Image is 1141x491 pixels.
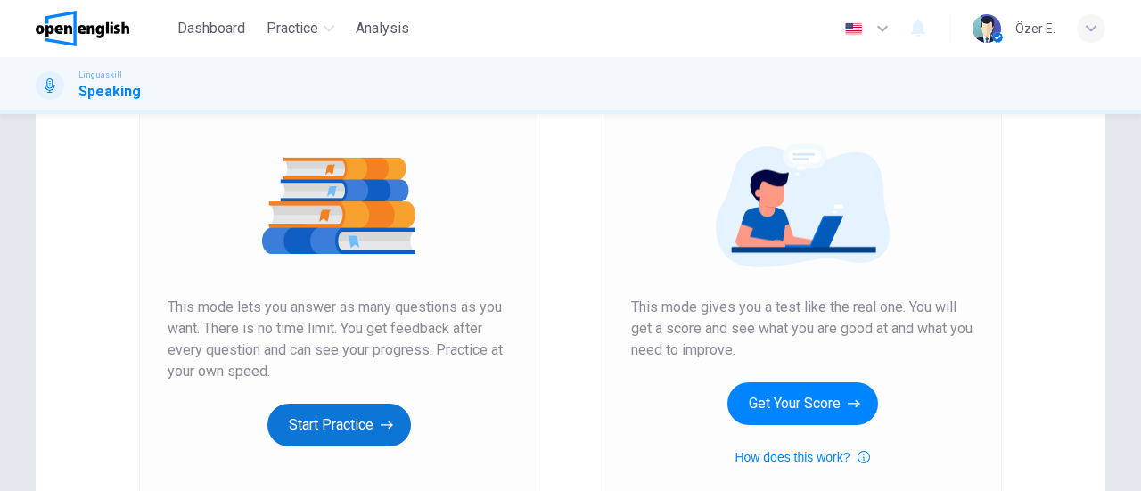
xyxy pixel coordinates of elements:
span: This mode lets you answer as many questions as you want. There is no time limit. You get feedback... [168,297,510,382]
div: Özer E. [1015,18,1055,39]
button: Analysis [349,12,416,45]
button: Get Your Score [727,382,878,425]
h1: Speaking [78,81,141,102]
a: OpenEnglish logo [36,11,170,46]
button: How does this work? [735,446,869,468]
span: Linguaskill [78,69,122,81]
img: en [842,22,865,36]
span: Dashboard [177,18,245,39]
img: OpenEnglish logo [36,11,129,46]
span: Practice [267,18,318,39]
button: Start Practice [267,404,411,446]
span: Analysis [356,18,409,39]
button: Dashboard [170,12,252,45]
button: Practice [259,12,341,45]
img: Profile picture [973,14,1001,43]
span: This mode gives you a test like the real one. You will get a score and see what you are good at a... [631,297,973,361]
